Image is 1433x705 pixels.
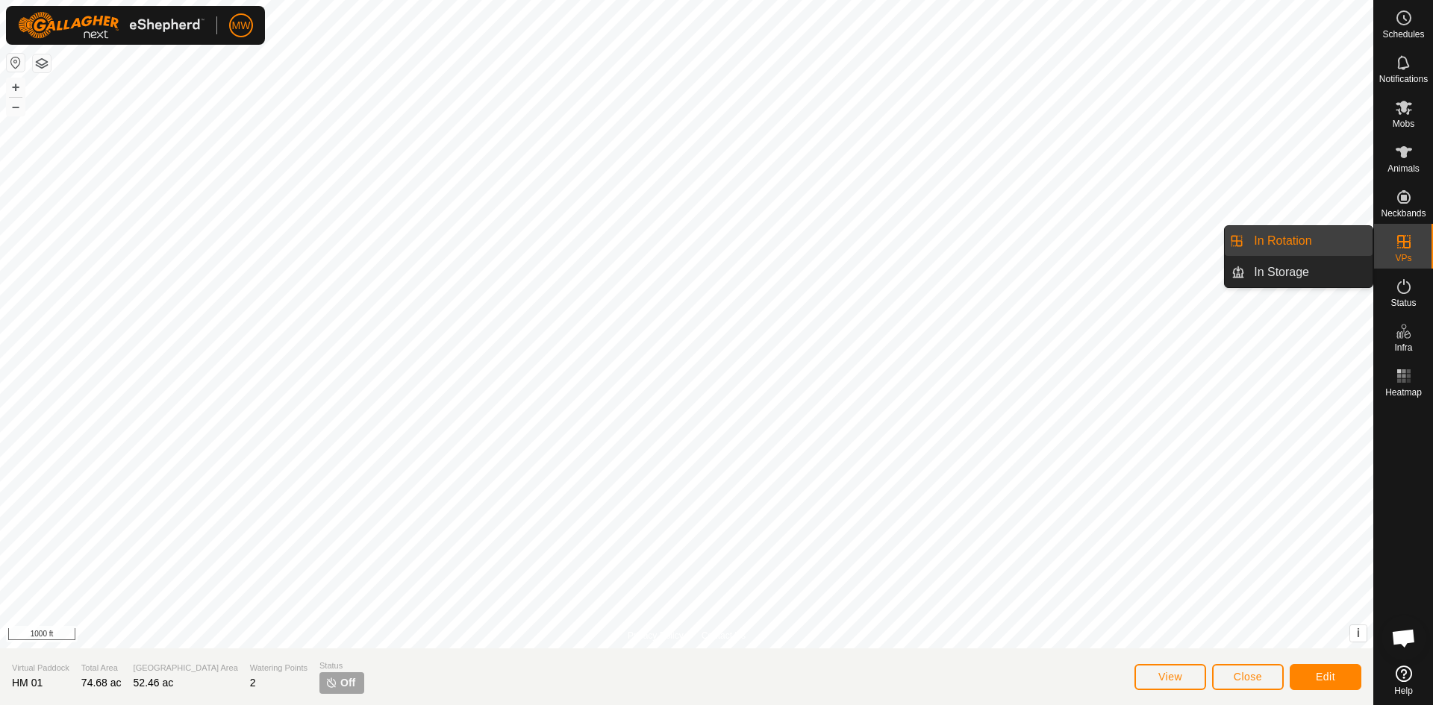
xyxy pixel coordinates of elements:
span: Notifications [1379,75,1428,84]
span: Help [1394,686,1413,695]
span: Total Area [81,662,122,674]
span: Off [340,675,355,691]
button: i [1350,625,1367,642]
button: Reset Map [7,54,25,72]
span: Edit [1316,671,1335,683]
span: Heatmap [1385,388,1422,397]
span: Neckbands [1381,209,1426,218]
span: MW [232,18,251,34]
li: In Rotation [1225,226,1373,256]
button: Edit [1290,664,1361,690]
span: Status [319,659,364,672]
span: In Storage [1254,263,1309,281]
a: Help [1374,659,1433,701]
span: Watering Points [250,662,307,674]
span: Schedules [1382,30,1424,39]
span: Infra [1394,343,1412,352]
a: Privacy Policy [628,629,684,642]
span: Mobs [1393,119,1414,128]
a: Contact Us [702,629,746,642]
a: In Storage [1245,257,1373,287]
span: Virtual Paddock [12,662,69,674]
button: Close [1212,664,1284,690]
img: turn-off [325,677,337,689]
button: Map Layers [33,54,51,72]
button: View [1134,664,1206,690]
span: 2 [250,677,256,689]
div: Open chat [1382,615,1426,660]
span: Animals [1387,164,1420,173]
span: VPs [1395,254,1411,263]
span: i [1357,627,1360,639]
span: HM 01 [12,677,43,689]
li: In Storage [1225,257,1373,287]
span: Close [1234,671,1262,683]
span: In Rotation [1254,232,1311,250]
span: 52.46 ac [134,677,174,689]
button: – [7,98,25,116]
button: + [7,78,25,96]
span: [GEOGRAPHIC_DATA] Area [134,662,238,674]
span: 74.68 ac [81,677,122,689]
span: View [1158,671,1182,683]
a: In Rotation [1245,226,1373,256]
span: Status [1390,298,1416,307]
img: Gallagher Logo [18,12,205,39]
